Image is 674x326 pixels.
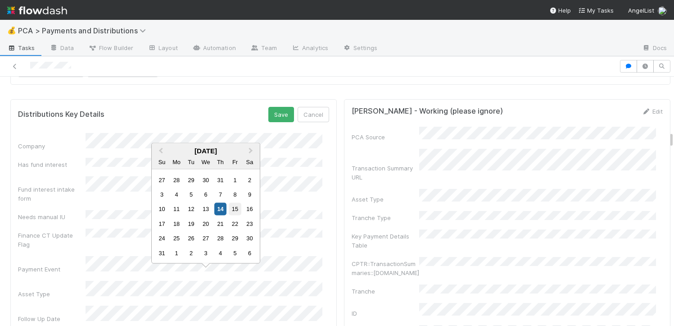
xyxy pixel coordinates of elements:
div: Choose Saturday, August 9th, 2025 [244,188,256,201]
div: Choose Wednesday, August 20th, 2025 [199,217,212,230]
div: Choose Friday, August 29th, 2025 [229,232,241,244]
div: Choose Thursday, August 7th, 2025 [214,188,226,201]
div: Follow Up Date [18,314,86,323]
div: Choose Thursday, September 4th, 2025 [214,247,226,259]
div: Wednesday [199,156,212,168]
div: Help [549,6,571,15]
div: Finance CT Update Flag [18,231,86,249]
div: Choose Saturday, September 6th, 2025 [244,247,256,259]
div: Choose Thursday, August 21st, 2025 [214,217,226,230]
div: Choose Wednesday, August 27th, 2025 [199,232,212,244]
span: Tasks [7,43,35,52]
div: Asset Type [352,195,419,204]
div: Tranche Type [352,213,419,222]
button: Next Month [244,144,259,159]
a: Flow Builder [81,41,140,56]
a: Data [42,41,81,56]
div: Sunday [156,156,168,168]
div: Key Payment Details Table [352,232,419,250]
div: Choose Wednesday, August 6th, 2025 [199,188,212,201]
div: Choose Tuesday, August 26th, 2025 [185,232,197,244]
span: AngelList [628,7,654,14]
a: Team [243,41,284,56]
div: Choose Friday, September 5th, 2025 [229,247,241,259]
div: Choose Tuesday, September 2nd, 2025 [185,247,197,259]
div: Choose Tuesday, August 19th, 2025 [185,217,197,230]
span: My Tasks [578,7,614,14]
span: Flow Builder [88,43,133,52]
img: logo-inverted-e16ddd16eac7371096b0.svg [7,3,67,18]
div: Choose Thursday, August 14th, 2025 [214,203,226,215]
img: avatar_e7d5656d-bda2-4d83-89d6-b6f9721f96bd.png [658,6,667,15]
div: Choose Wednesday, July 30th, 2025 [199,174,212,186]
h5: Distributions Key Details [18,110,104,119]
div: Fund interest intake form [18,185,86,203]
div: Company [18,142,86,151]
div: Choose Friday, August 15th, 2025 [229,203,241,215]
div: [DATE] [152,147,260,155]
a: Edit [642,108,663,115]
div: Tuesday [185,156,197,168]
div: Choose Saturday, August 2nd, 2025 [244,174,256,186]
div: Needs manual IU [18,212,86,221]
div: Friday [229,156,241,168]
div: Choose Monday, August 18th, 2025 [171,217,183,230]
div: Saturday [244,156,256,168]
h5: [PERSON_NAME] - Working (please ignore) [352,107,503,116]
button: Cancel [298,107,329,122]
div: Choose Wednesday, September 3rd, 2025 [199,247,212,259]
div: Tranche [352,287,419,296]
div: Choose Sunday, August 10th, 2025 [156,203,168,215]
div: Choose Sunday, August 17th, 2025 [156,217,168,230]
div: Has fund interest [18,160,86,169]
div: Choose Wednesday, August 13th, 2025 [199,203,212,215]
div: Choose Sunday, August 24th, 2025 [156,232,168,244]
a: My Tasks [578,6,614,15]
div: Choose Monday, August 11th, 2025 [171,203,183,215]
div: Choose Sunday, August 31st, 2025 [156,247,168,259]
div: CPTR::TransactionSummaries::[DOMAIN_NAME] [352,259,419,277]
a: Layout [140,41,185,56]
div: Thursday [214,156,226,168]
span: 💰 [7,27,16,34]
div: Choose Sunday, July 27th, 2025 [156,174,168,186]
div: Choose Tuesday, July 29th, 2025 [185,174,197,186]
div: Choose Tuesday, August 5th, 2025 [185,188,197,201]
div: Choose Saturday, August 23rd, 2025 [244,217,256,230]
div: Choose Monday, August 4th, 2025 [171,188,183,201]
button: Previous Month [153,144,167,159]
div: Choose Monday, August 25th, 2025 [171,232,183,244]
div: Choose Saturday, August 16th, 2025 [244,203,256,215]
span: PCA > Payments and Distributions [18,26,150,35]
a: Docs [635,41,674,56]
div: Choose Saturday, August 30th, 2025 [244,232,256,244]
div: Choose Friday, August 1st, 2025 [229,174,241,186]
a: Automation [185,41,243,56]
div: ID [352,309,419,318]
div: Choose Monday, July 28th, 2025 [171,174,183,186]
div: Choose Tuesday, August 12th, 2025 [185,203,197,215]
div: PCA Source [352,133,419,142]
div: Month August, 2025 [154,172,257,260]
div: Payment Event [18,265,86,274]
div: Choose Thursday, July 31st, 2025 [214,174,226,186]
div: Choose Friday, August 8th, 2025 [229,188,241,201]
div: Choose Date [151,143,260,264]
div: Choose Monday, September 1st, 2025 [171,247,183,259]
div: Choose Sunday, August 3rd, 2025 [156,188,168,201]
a: Analytics [284,41,335,56]
div: Monday [171,156,183,168]
div: Choose Thursday, August 28th, 2025 [214,232,226,244]
a: Settings [335,41,384,56]
div: Asset Type [18,289,86,298]
button: Save [268,107,294,122]
div: Transaction Summary URL [352,164,419,182]
div: Choose Friday, August 22nd, 2025 [229,217,241,230]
